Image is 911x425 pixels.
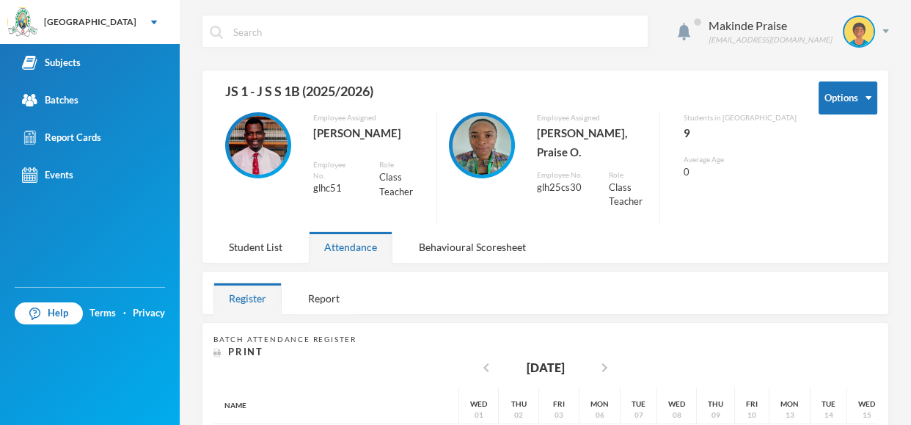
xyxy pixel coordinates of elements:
i: chevron_left [478,359,495,377]
div: 01 [475,410,483,421]
div: Attendance [309,231,392,263]
div: Mon [590,399,609,410]
div: Tue [822,399,835,410]
div: Register [213,283,282,314]
img: logo [8,8,37,37]
div: Class Teacher [379,170,425,199]
div: [EMAIL_ADDRESS][DOMAIN_NAME] [709,34,832,46]
div: Thu [511,399,527,410]
img: search [210,26,223,39]
div: Wed [470,399,487,410]
div: [GEOGRAPHIC_DATA] [44,15,136,29]
div: 0 [684,165,797,180]
div: 07 [634,410,643,421]
div: 14 [824,410,833,421]
div: 08 [673,410,681,421]
div: Student List [213,231,298,263]
img: STUDENT [844,17,874,46]
button: Options [819,81,877,115]
div: [PERSON_NAME], Praise O. [537,123,649,162]
div: Fri [746,399,758,410]
div: [PERSON_NAME] [313,123,425,142]
div: Events [22,167,73,183]
div: Employee No. [537,170,588,181]
div: Wed [668,399,685,410]
div: Report [293,283,355,314]
div: 03 [555,410,563,421]
input: Search [232,15,640,48]
span: Batch Attendance Register [213,335,356,344]
div: 10 [747,410,756,421]
div: Mon [780,399,799,410]
div: Makinde Praise [709,17,832,34]
a: Help [15,302,83,324]
img: EMPLOYEE [229,116,288,175]
div: Role [609,170,648,181]
div: Employee Assigned [537,112,649,123]
div: Name [213,388,459,424]
div: 09 [711,410,720,421]
div: Employee Assigned [313,112,425,123]
i: chevron_right [596,359,613,377]
div: Class Teacher [609,181,648,209]
span: Print [228,346,263,357]
div: 15 [863,410,871,421]
div: Behavioural Scoresheet [403,231,541,263]
div: glh25cs30 [537,181,588,195]
div: JS 1 - J S S 1B (2025/2026) [213,81,797,112]
div: [DATE] [526,359,564,377]
div: Subjects [22,55,81,70]
div: 9 [684,123,797,142]
div: Thu [708,399,723,410]
div: Role [379,159,425,170]
div: Wed [858,399,875,410]
div: 06 [596,410,604,421]
a: Privacy [133,306,165,321]
div: 02 [514,410,523,421]
div: Students in [GEOGRAPHIC_DATA] [684,112,797,123]
div: Batches [22,92,78,108]
a: Terms [89,306,116,321]
div: Fri [553,399,565,410]
div: Average Age [684,154,797,165]
div: Tue [632,399,645,410]
div: Report Cards [22,130,101,145]
div: glhc51 [313,181,357,196]
div: · [123,306,126,321]
img: EMPLOYEE [453,116,511,175]
div: 13 [786,410,794,421]
div: Employee No. [313,159,357,181]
